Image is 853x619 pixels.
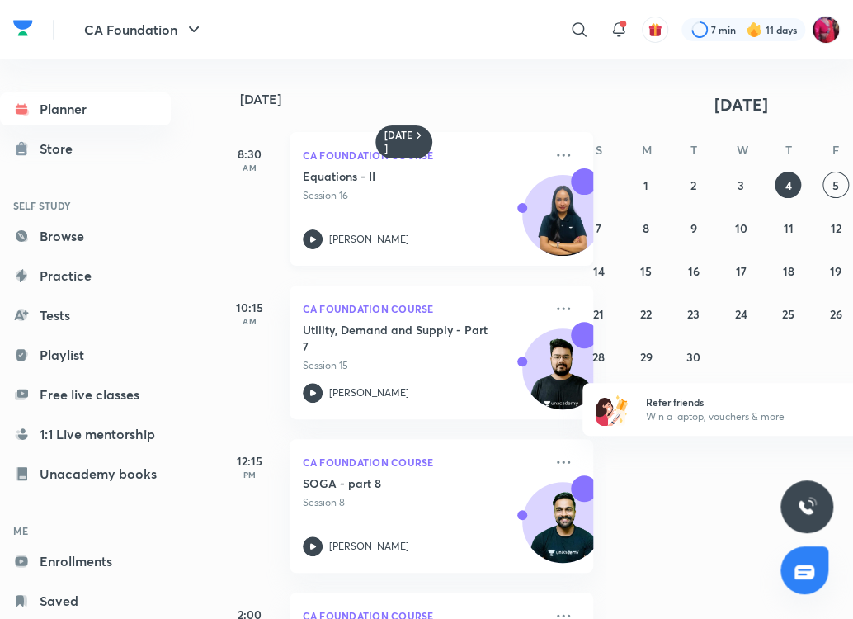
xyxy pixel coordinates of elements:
[797,497,817,517] img: ttu
[217,452,283,470] h5: 12:15
[822,258,849,284] button: September 19, 2025
[633,343,659,370] button: September 29, 2025
[783,220,793,236] abbr: September 11, 2025
[688,263,700,279] abbr: September 16, 2025
[648,22,662,37] img: avatar
[586,258,612,284] button: September 14, 2025
[734,220,747,236] abbr: September 10, 2025
[633,300,659,327] button: September 22, 2025
[217,470,283,480] p: PM
[734,306,747,322] abbr: September 24, 2025
[217,299,283,316] h5: 10:15
[303,299,544,319] p: CA Foundation Course
[217,316,283,326] p: AM
[596,393,629,426] img: referral
[738,177,744,193] abbr: September 3, 2025
[596,220,601,236] abbr: September 7, 2025
[830,263,841,279] abbr: September 19, 2025
[217,163,283,172] p: AM
[303,188,544,203] p: Session 16
[832,142,839,158] abbr: Friday
[303,495,544,510] p: Session 8
[785,177,791,193] abbr: September 4, 2025
[303,322,508,355] h5: Utility, Demand and Supply - Part 7
[735,263,746,279] abbr: September 17, 2025
[681,258,707,284] button: September 16, 2025
[687,306,700,322] abbr: September 23, 2025
[686,349,700,365] abbr: September 30, 2025
[329,385,409,400] p: [PERSON_NAME]
[728,258,754,284] button: September 17, 2025
[681,215,707,241] button: September 9, 2025
[642,142,652,158] abbr: Monday
[782,306,794,322] abbr: September 25, 2025
[714,93,768,116] span: [DATE]
[642,17,668,43] button: avatar
[303,145,544,165] p: CA Foundation Course
[13,16,33,45] a: Company Logo
[593,263,605,279] abbr: September 14, 2025
[643,177,648,193] abbr: September 1, 2025
[240,92,610,106] h4: [DATE]
[13,16,33,40] img: Company Logo
[822,300,849,327] button: September 26, 2025
[737,142,748,158] abbr: Wednesday
[640,349,653,365] abbr: September 29, 2025
[681,343,707,370] button: September 30, 2025
[728,300,754,327] button: September 24, 2025
[586,343,612,370] button: September 28, 2025
[728,172,754,198] button: September 3, 2025
[303,168,508,185] h5: Equations - II
[523,184,602,263] img: Avatar
[329,232,409,247] p: [PERSON_NAME]
[829,306,841,322] abbr: September 26, 2025
[640,306,652,322] abbr: September 22, 2025
[384,129,412,155] h6: [DATE]
[633,172,659,198] button: September 1, 2025
[329,539,409,554] p: [PERSON_NAME]
[523,338,602,417] img: Avatar
[596,142,602,158] abbr: Sunday
[586,215,612,241] button: September 7, 2025
[303,452,544,472] p: CA Foundation Course
[775,300,801,327] button: September 25, 2025
[40,139,82,158] div: Store
[832,177,839,193] abbr: September 5, 2025
[775,215,801,241] button: September 11, 2025
[633,258,659,284] button: September 15, 2025
[586,300,612,327] button: September 21, 2025
[782,263,794,279] abbr: September 18, 2025
[523,491,602,570] img: Avatar
[646,409,849,424] p: Win a laptop, vouchers & more
[775,172,801,198] button: September 4, 2025
[681,172,707,198] button: September 2, 2025
[812,16,840,44] img: Anushka Gupta
[217,145,283,163] h5: 8:30
[785,142,791,158] abbr: Thursday
[830,220,841,236] abbr: September 12, 2025
[640,263,652,279] abbr: September 15, 2025
[643,220,649,236] abbr: September 8, 2025
[74,13,214,46] button: CA Foundation
[303,358,544,373] p: Session 15
[728,215,754,241] button: September 10, 2025
[592,349,605,365] abbr: September 28, 2025
[775,258,801,284] button: September 18, 2025
[633,215,659,241] button: September 8, 2025
[303,475,508,492] h5: SOGA - part 8
[690,177,696,193] abbr: September 2, 2025
[681,300,707,327] button: September 23, 2025
[646,395,849,409] h6: Refer friends
[822,215,849,241] button: September 12, 2025
[690,142,697,158] abbr: Tuesday
[593,306,604,322] abbr: September 21, 2025
[746,21,762,38] img: streak
[690,220,697,236] abbr: September 9, 2025
[822,172,849,198] button: September 5, 2025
